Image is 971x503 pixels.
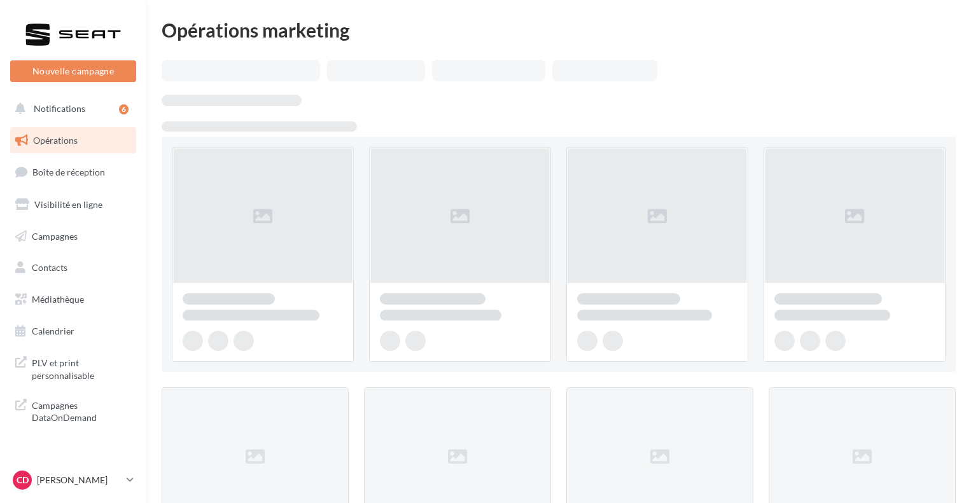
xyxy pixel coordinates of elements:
[32,167,105,177] span: Boîte de réception
[32,397,131,424] span: Campagnes DataOnDemand
[32,262,67,273] span: Contacts
[8,158,139,186] a: Boîte de réception
[37,474,122,486] p: [PERSON_NAME]
[33,135,78,146] span: Opérations
[10,468,136,492] a: CD [PERSON_NAME]
[32,294,84,305] span: Médiathèque
[32,354,131,382] span: PLV et print personnalisable
[8,318,139,345] a: Calendrier
[10,60,136,82] button: Nouvelle campagne
[8,392,139,429] a: Campagnes DataOnDemand
[8,254,139,281] a: Contacts
[8,223,139,250] a: Campagnes
[32,230,78,241] span: Campagnes
[17,474,29,486] span: CD
[8,95,134,122] button: Notifications 6
[162,20,956,39] div: Opérations marketing
[8,286,139,313] a: Médiathèque
[8,191,139,218] a: Visibilité en ligne
[34,199,102,210] span: Visibilité en ligne
[8,127,139,154] a: Opérations
[8,349,139,387] a: PLV et print personnalisable
[119,104,129,114] div: 6
[32,326,74,336] span: Calendrier
[34,103,85,114] span: Notifications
